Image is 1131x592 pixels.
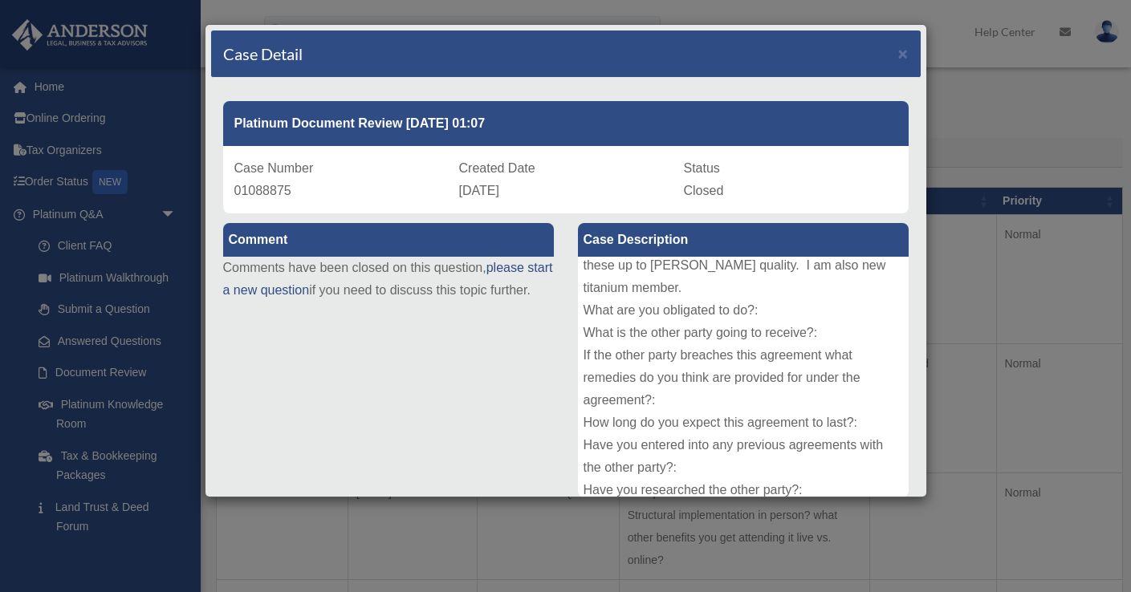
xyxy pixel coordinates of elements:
[578,257,909,497] div: Type of Document: articles of organization Document Title: Business Kit Document Title: Business ...
[223,43,303,65] h4: Case Detail
[459,184,499,197] span: [DATE]
[234,161,314,175] span: Case Number
[223,101,909,146] div: Platinum Document Review [DATE] 01:07
[223,257,554,302] p: Comments have been closed on this question, if you need to discuss this topic further.
[684,161,720,175] span: Status
[459,161,535,175] span: Created Date
[223,223,554,257] label: Comment
[223,261,553,297] a: please start a new question
[898,44,909,63] span: ×
[898,45,909,62] button: Close
[578,223,909,257] label: Case Description
[234,184,291,197] span: 01088875
[684,184,724,197] span: Closed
